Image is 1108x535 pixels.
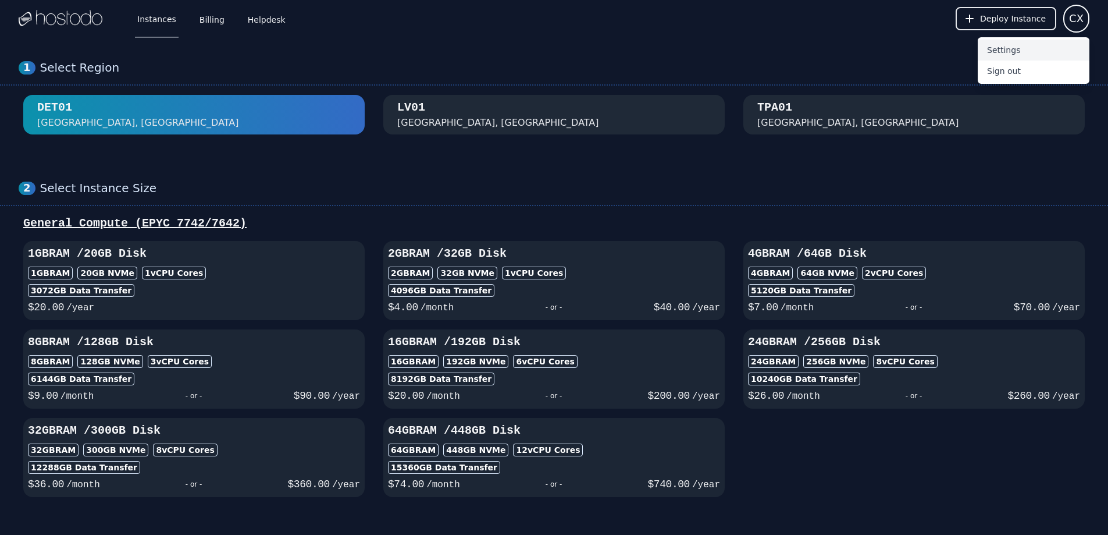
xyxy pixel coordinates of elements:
div: General Compute (EPYC 7742/7642) [19,215,1089,232]
div: - or - [100,476,288,493]
div: - or - [820,388,1008,404]
div: 1 vCPU Cores [142,267,206,279]
span: /month [781,303,814,313]
button: 24GBRAM /256GB Disk24GBRAM256GB NVMe8vCPU Cores10240GB Data Transfer$26.00/month- or -$260.00/year [743,329,1085,409]
div: 32GB RAM [28,444,79,456]
div: 4GB RAM [748,267,793,279]
div: 192 GB NVMe [443,355,508,368]
span: $ 260.00 [1008,390,1050,402]
h3: 2GB RAM / 32 GB Disk [388,246,720,262]
span: $ 36.00 [28,479,64,490]
button: Settings [978,40,1089,61]
span: /year [66,303,94,313]
button: 16GBRAM /192GB Disk16GBRAM192GB NVMe6vCPU Cores8192GB Data Transfer$20.00/month- or -$200.00/year [383,329,725,409]
span: /month [786,391,820,402]
span: /month [426,480,460,490]
div: 20 GB NVMe [77,267,137,279]
div: Select Region [40,61,1089,75]
h3: 32GB RAM / 300 GB Disk [28,423,360,439]
span: $ 200.00 [648,390,690,402]
span: $ 74.00 [388,479,424,490]
div: TPA01 [757,100,792,116]
span: /year [332,480,360,490]
h3: 24GB RAM / 256 GB Disk [748,334,1080,350]
div: [GEOGRAPHIC_DATA], [GEOGRAPHIC_DATA] [397,116,599,130]
button: 64GBRAM /448GB Disk64GBRAM448GB NVMe12vCPU Cores15360GB Data Transfer$74.00/month- or -$740.00/year [383,418,725,497]
div: 64 GB NVMe [797,267,857,279]
div: 2GB RAM [388,267,433,279]
span: $ 740.00 [648,479,690,490]
span: /month [60,391,94,402]
span: Deploy Instance [980,13,1046,24]
h3: 1GB RAM / 20 GB Disk [28,246,360,262]
div: 6 vCPU Cores [513,355,577,368]
span: $ 20.00 [388,390,424,402]
div: 4096 GB Data Transfer [388,284,494,297]
button: Deploy Instance [956,7,1056,30]
button: DET01 [GEOGRAPHIC_DATA], [GEOGRAPHIC_DATA] [23,95,365,134]
button: LV01 [GEOGRAPHIC_DATA], [GEOGRAPHIC_DATA] [383,95,725,134]
div: 10240 GB Data Transfer [748,373,860,385]
div: - or - [460,388,648,404]
div: 300 GB NVMe [83,444,148,456]
button: 32GBRAM /300GB Disk32GBRAM300GB NVMe8vCPU Cores12288GB Data Transfer$36.00/month- or -$360.00/year [23,418,365,497]
div: 32 GB NVMe [437,267,497,279]
div: 16GB RAM [388,355,439,368]
div: 24GB RAM [748,355,799,368]
span: /year [1052,391,1080,402]
div: 448 GB NVMe [443,444,508,456]
div: 3 vCPU Cores [148,355,212,368]
div: 1 vCPU Cores [502,267,566,279]
div: 8192 GB Data Transfer [388,373,494,385]
button: 1GBRAM /20GB Disk1GBRAM20GB NVMe1vCPU Cores3072GB Data Transfer$20.00/year [23,241,365,320]
div: 1 [19,61,35,75]
button: 2GBRAM /32GB Disk2GBRAM32GB NVMe1vCPU Cores4096GB Data Transfer$4.00/month- or -$40.00/year [383,241,725,320]
div: 1GB RAM [28,267,73,279]
span: $ 7.00 [748,302,778,313]
button: User menu [1063,5,1089,33]
span: $ 70.00 [1014,302,1050,313]
span: /month [421,303,454,313]
div: 12 vCPU Cores [513,444,583,456]
span: /year [332,391,360,402]
div: DET01 [37,100,72,116]
div: 8 vCPU Cores [153,444,217,456]
div: - or - [454,299,653,316]
button: Sign out [978,61,1089,82]
span: $ 360.00 [288,479,330,490]
div: - or - [94,388,293,404]
div: 64GB RAM [388,444,439,456]
span: CX [1069,10,1084,27]
span: $ 26.00 [748,390,784,402]
div: 128 GB NVMe [77,355,142,368]
div: 15360 GB Data Transfer [388,461,500,474]
span: /month [426,391,460,402]
h3: 4GB RAM / 64 GB Disk [748,246,1080,262]
span: $ 20.00 [28,302,64,313]
div: 3072 GB Data Transfer [28,284,134,297]
div: LV01 [397,100,425,116]
span: $ 4.00 [388,302,418,313]
div: 2 [19,182,35,195]
div: 8GB RAM [28,355,73,368]
div: - or - [814,299,1013,316]
div: - or - [460,476,648,493]
img: Logo [19,10,102,27]
span: $ 9.00 [28,390,58,402]
div: 12288 GB Data Transfer [28,461,140,474]
span: /year [692,303,720,313]
div: [GEOGRAPHIC_DATA], [GEOGRAPHIC_DATA] [757,116,959,130]
h3: 8GB RAM / 128 GB Disk [28,334,360,350]
div: 5120 GB Data Transfer [748,284,854,297]
button: TPA01 [GEOGRAPHIC_DATA], [GEOGRAPHIC_DATA] [743,95,1085,134]
div: 6144 GB Data Transfer [28,373,134,385]
span: $ 90.00 [294,390,330,402]
h3: 16GB RAM / 192 GB Disk [388,334,720,350]
div: 2 vCPU Cores [862,267,926,279]
div: 8 vCPU Cores [873,355,937,368]
span: /month [66,480,100,490]
div: Select Instance Size [40,181,1089,196]
span: /year [692,391,720,402]
div: [GEOGRAPHIC_DATA], [GEOGRAPHIC_DATA] [37,116,239,130]
div: 256 GB NVMe [803,355,868,368]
